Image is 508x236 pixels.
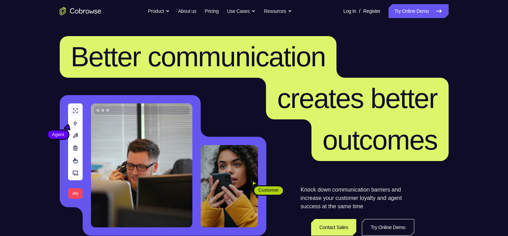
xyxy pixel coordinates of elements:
[363,4,380,18] a: Register
[301,186,414,211] p: Knock down communication barriers and increase your customer loyalty and agent success at the sam...
[201,145,258,227] img: A customer holding their phone
[389,4,448,18] a: Try Online Demo
[60,7,101,15] a: Go to the home page
[178,4,196,18] a: About us
[359,7,360,15] span: /
[277,83,437,114] span: creates better
[343,4,356,18] a: Log In
[264,4,292,18] button: Resources
[91,103,192,227] img: A customer support agent talking on the phone
[227,4,256,18] button: Use Cases
[71,41,326,72] span: Better communication
[323,125,438,155] span: outcomes
[362,219,414,236] a: Try Online Demo
[205,4,218,18] a: Pricing
[148,4,170,18] button: Product
[311,219,357,236] a: Contact Sales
